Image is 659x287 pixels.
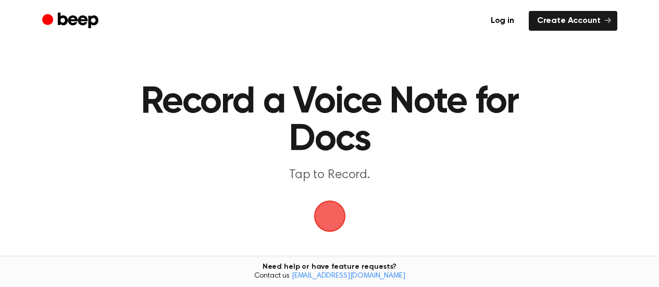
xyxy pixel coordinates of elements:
h1: Record a Voice Note for Docs [113,83,546,158]
a: [EMAIL_ADDRESS][DOMAIN_NAME] [292,272,405,280]
a: Log in [482,11,523,31]
button: Beep Logo [314,201,345,232]
span: Contact us [6,272,653,281]
a: Create Account [529,11,617,31]
p: Tap to Record. [130,167,530,184]
a: Beep [42,11,101,31]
